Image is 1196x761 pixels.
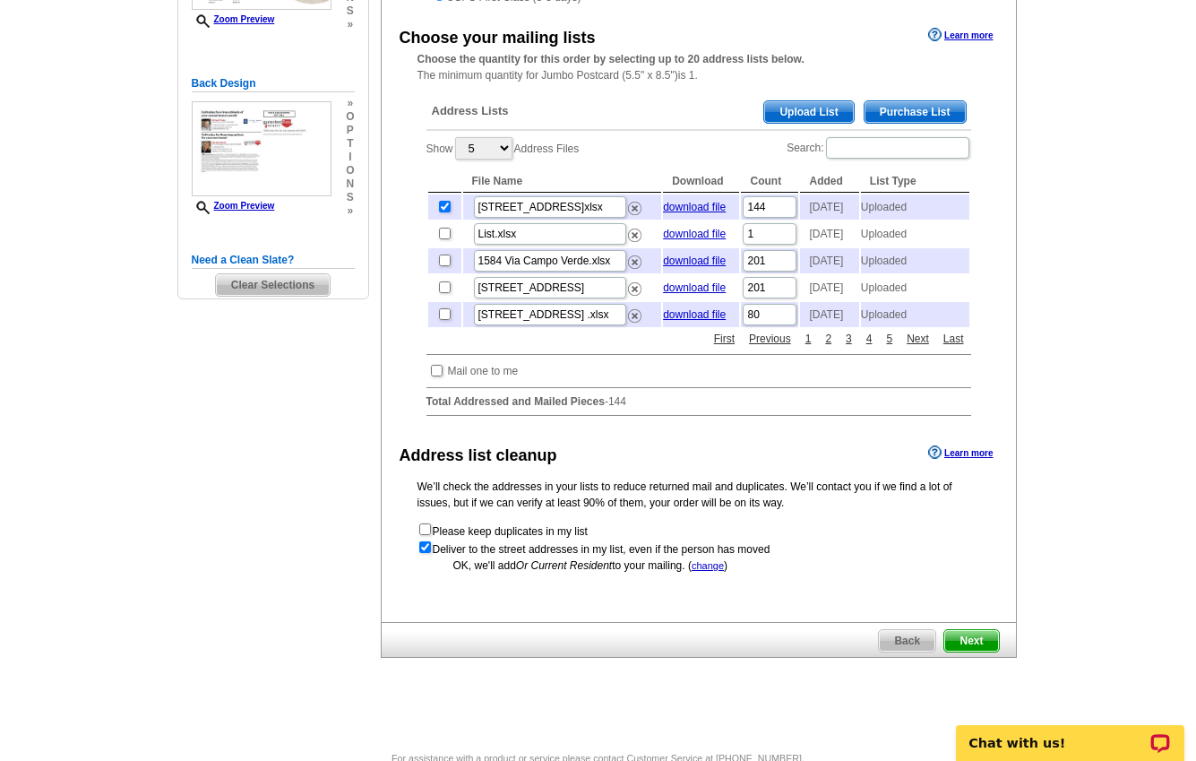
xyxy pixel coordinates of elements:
a: Back [878,629,936,653]
span: Back [879,630,935,652]
img: delete.png [628,255,641,269]
a: change [692,560,724,571]
span: i [346,151,354,164]
h5: Back Design [192,75,355,92]
td: Uploaded [861,195,969,220]
img: small-thumb.jpg [192,101,331,196]
label: Search: [787,135,970,160]
span: o [346,164,354,177]
span: » [346,18,354,31]
a: download file [663,281,726,294]
a: First [710,331,739,347]
span: p [346,124,354,137]
input: Search: [826,137,969,159]
td: [DATE] [800,275,858,300]
a: 3 [841,331,856,347]
a: Learn more [928,445,993,460]
div: The minimum quantity for Jumbo Postcard (5.5" x 8.5")is 1. [382,51,1016,83]
div: Address list cleanup [400,444,557,468]
span: s [346,191,354,204]
span: Upload List [764,101,853,123]
td: Mail one to me [447,362,520,380]
td: [DATE] [800,302,858,327]
img: delete.png [628,202,641,215]
a: Zoom Preview [192,201,275,211]
a: Last [939,331,968,347]
img: delete.png [628,309,641,323]
label: Show Address Files [426,135,580,161]
span: Address Lists [432,103,509,119]
a: Zoom Preview [192,14,275,24]
img: delete.png [628,282,641,296]
span: 144 [608,395,626,408]
img: delete.png [628,229,641,242]
span: t [346,137,354,151]
a: Previous [744,331,796,347]
a: download file [663,201,726,213]
th: Count [741,170,798,193]
a: download file [663,228,726,240]
strong: Choose the quantity for this order by selecting up to 20 address lists below. [417,53,805,65]
th: Added [800,170,858,193]
a: Next [902,331,934,347]
a: Learn more [928,28,993,42]
span: Or Current Resident [516,559,612,572]
div: OK, we'll add to your mailing. ( ) [417,558,980,574]
th: File Name [463,170,662,193]
td: [DATE] [800,195,858,220]
td: [DATE] [800,248,858,273]
span: s [346,4,354,18]
th: Download [663,170,739,193]
h5: Need a Clean Slate? [192,252,355,269]
span: Next [944,630,998,652]
td: [DATE] [800,221,858,246]
a: Remove this list [628,225,641,238]
a: 4 [862,331,877,347]
form: Please keep duplicates in my list Deliver to the street addresses in my list, even if the person ... [417,522,980,558]
td: Uploaded [861,221,969,246]
td: Uploaded [861,302,969,327]
span: » [346,204,354,218]
a: 2 [821,331,836,347]
a: download file [663,255,726,267]
a: 5 [882,331,897,347]
a: Remove this list [628,198,641,211]
a: Remove this list [628,252,641,264]
a: Remove this list [628,279,641,291]
p: We’ll check the addresses in your lists to reduce returned mail and duplicates. We’ll contact you... [417,479,980,511]
span: » [346,97,354,110]
td: Uploaded [861,248,969,273]
div: - [417,87,980,430]
strong: Total Addressed and Mailed Pieces [426,395,605,408]
a: 1 [801,331,816,347]
th: List Type [861,170,969,193]
td: Uploaded [861,275,969,300]
a: download file [663,308,726,321]
span: Purchase List [865,101,966,123]
select: ShowAddress Files [455,137,512,160]
span: o [346,110,354,124]
a: Remove this list [628,306,641,318]
div: Choose your mailing lists [400,26,596,50]
span: Clear Selections [216,274,330,296]
span: n [346,177,354,191]
iframe: LiveChat chat widget [944,705,1196,761]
